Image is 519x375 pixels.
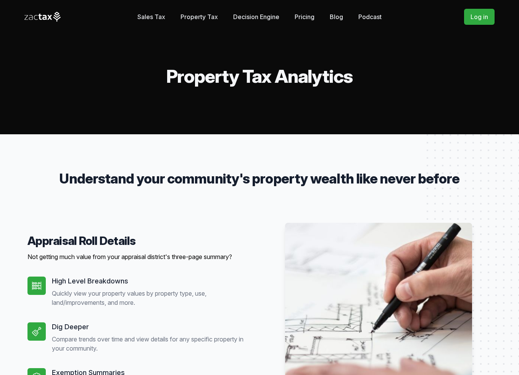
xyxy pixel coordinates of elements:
[52,171,467,186] p: Understand your community's property wealth like never before
[27,252,253,261] p: Not getting much value from your appraisal district's three-page summary?
[52,322,253,332] h5: Dig Deeper
[233,9,279,24] a: Decision Engine
[27,234,253,248] h4: Appraisal Roll Details
[181,9,218,24] a: Property Tax
[358,9,382,24] a: Podcast
[464,9,495,25] a: Log in
[295,9,314,24] a: Pricing
[330,9,343,24] a: Blog
[52,335,253,353] p: Compare trends over time and view details for any specific property in your community.
[52,289,253,307] p: Quickly view your property values by property type, use, land/improvements, and more.
[24,67,495,85] h2: Property Tax Analytics
[137,9,165,24] a: Sales Tax
[52,277,253,286] h5: High Level Breakdowns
